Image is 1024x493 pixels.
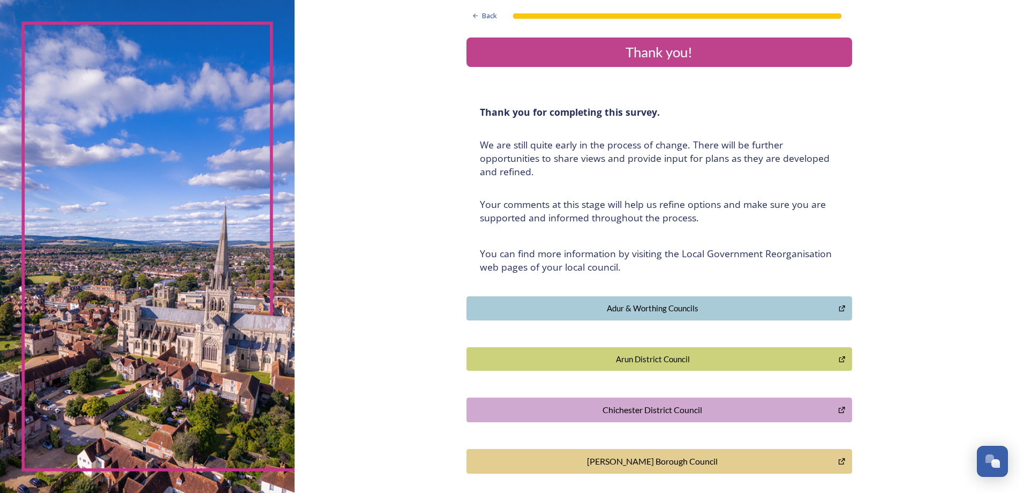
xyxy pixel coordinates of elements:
[466,449,852,474] button: Crawley Borough Council
[472,302,833,315] div: Adur & Worthing Councils
[482,11,497,21] span: Back
[466,347,852,371] button: Arun District Council
[480,138,839,178] h4: We are still quite early in the process of change. There will be further opportunities to share v...
[977,446,1008,477] button: Open Chat
[472,353,833,365] div: Arun District Council
[466,398,852,422] button: Chichester District Council
[471,42,848,63] div: Thank you!
[472,455,833,468] div: [PERSON_NAME] Borough Council
[480,106,660,118] strong: Thank you for completing this survey.
[466,296,852,320] button: Adur & Worthing Councils
[472,404,833,416] div: Chichester District Council
[480,198,839,225] h4: Your comments at this stage will help us refine options and make sure you are supported and infor...
[480,247,839,274] h4: You can find more information by visiting the Local Government Reorganisation web pages of your l...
